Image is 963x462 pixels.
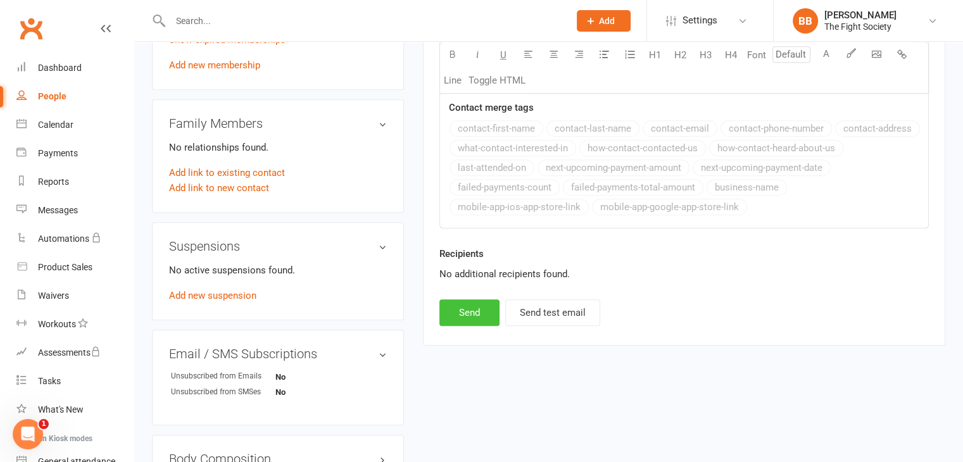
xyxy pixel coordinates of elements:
div: BB [793,8,818,34]
a: Reports [16,168,134,196]
a: Workouts [16,310,134,339]
iframe: Intercom live chat [13,419,43,449]
span: 1 [39,419,49,429]
a: Add link to existing contact [169,165,285,180]
div: Workouts [38,319,76,329]
button: H2 [668,42,693,68]
a: Clubworx [15,13,47,44]
button: U [491,42,516,68]
button: Toggle HTML [465,68,529,93]
input: Default [772,46,810,63]
button: H3 [693,42,719,68]
div: Automations [38,234,89,244]
a: Assessments [16,339,134,367]
a: Calendar [16,111,134,139]
a: What's New [16,396,134,424]
h3: Email / SMS Subscriptions [169,347,387,361]
a: Messages [16,196,134,225]
span: Settings [683,6,717,35]
div: Dashboard [38,63,82,73]
a: People [16,82,134,111]
button: Send [439,299,500,326]
span: U [500,49,507,61]
h3: Family Members [169,116,387,130]
button: H4 [719,42,744,68]
div: Unsubscribed from Emails [171,370,275,382]
div: What's New [38,404,84,415]
a: Payments [16,139,134,168]
button: A [814,42,839,68]
a: Dashboard [16,54,134,82]
div: People [38,91,66,101]
button: Font [744,42,769,68]
button: Send test email [505,299,600,326]
button: H1 [643,42,668,68]
div: [PERSON_NAME] [824,9,897,21]
a: Waivers [16,282,134,310]
p: No active suspensions found. [169,263,387,278]
div: Payments [38,148,78,158]
div: Unsubscribed from SMSes [171,386,275,398]
div: Reports [38,177,69,187]
label: Recipients [439,246,484,261]
button: Line [440,68,465,93]
button: Add [577,10,631,32]
span: Add [599,16,615,26]
a: Add link to new contact [169,180,269,196]
a: Automations [16,225,134,253]
input: Search... [167,12,560,30]
div: No additional recipients found. [439,266,929,282]
a: Tasks [16,367,134,396]
div: Waivers [38,290,69,301]
div: Tasks [38,376,61,386]
label: Contact merge tags [449,100,534,115]
strong: No [275,387,348,397]
div: Product Sales [38,262,92,272]
div: Messages [38,205,78,215]
div: Calendar [38,120,73,130]
a: Add new membership [169,59,260,71]
p: No relationships found. [169,140,387,155]
a: Add new suspension [169,290,256,301]
strong: No [275,372,348,382]
div: The Fight Society [824,21,897,32]
h3: Suspensions [169,239,387,253]
a: Product Sales [16,253,134,282]
div: Assessments [38,347,101,358]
